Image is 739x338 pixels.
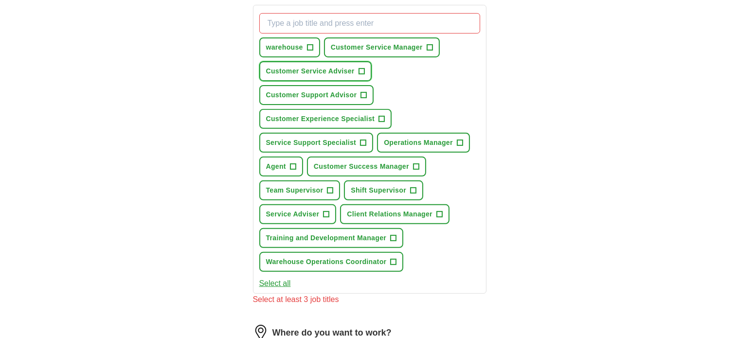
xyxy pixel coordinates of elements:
button: Warehouse Operations Coordinator [259,252,404,272]
input: Type a job title and press enter [259,13,480,34]
button: Service Adviser [259,204,337,224]
button: Shift Supervisor [344,180,423,200]
button: Training and Development Manager [259,228,404,248]
button: Team Supervisor [259,180,341,200]
button: Customer Success Manager [307,157,426,177]
span: warehouse [266,42,303,53]
span: Customer Service Manager [331,42,423,53]
button: warehouse [259,37,320,57]
span: Warehouse Operations Coordinator [266,257,387,267]
button: Customer Experience Specialist [259,109,392,129]
div: Select at least 3 job titles [253,294,487,305]
button: Operations Manager [377,133,470,153]
button: Service Support Specialist [259,133,374,153]
button: Customer Service Adviser [259,61,372,81]
span: Training and Development Manager [266,233,387,243]
span: Client Relations Manager [347,209,433,219]
span: Shift Supervisor [351,185,406,196]
button: Customer Service Manager [324,37,440,57]
span: Operations Manager [384,138,453,148]
button: Customer Support Advisor [259,85,374,105]
button: Agent [259,157,303,177]
span: Service Support Specialist [266,138,357,148]
button: Select all [259,278,291,289]
span: Service Adviser [266,209,320,219]
span: Team Supervisor [266,185,324,196]
button: Client Relations Manager [340,204,450,224]
span: Customer Success Manager [314,161,409,172]
span: Customer Support Advisor [266,90,357,100]
span: Agent [266,161,286,172]
span: Customer Service Adviser [266,66,355,76]
span: Customer Experience Specialist [266,114,375,124]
